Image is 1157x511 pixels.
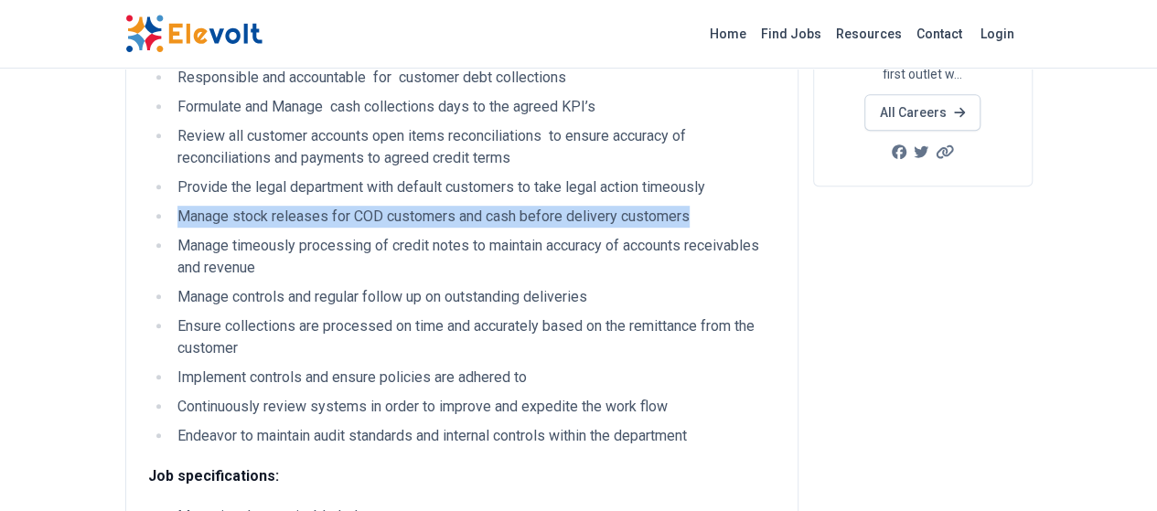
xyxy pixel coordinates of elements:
[909,19,970,48] a: Contact
[172,96,776,118] li: Formulate and Manage cash collections days to the agreed KPI’s
[172,396,776,418] li: Continuously review systems in order to improve and expedite the work flow
[1066,423,1157,511] iframe: Chat Widget
[172,286,776,308] li: Manage controls and regular follow up on outstanding deliveries
[829,19,909,48] a: Resources
[970,16,1025,52] a: Login
[125,15,262,53] img: Elevolt
[172,125,776,169] li: Review all customer accounts open items reconciliations to ensure accuracy of reconciliations and...
[148,467,279,484] strong: Job specifications:
[754,19,829,48] a: Find Jobs
[172,367,776,389] li: Implement controls and ensure policies are adhered to
[864,94,980,131] a: All Careers
[172,176,776,198] li: Provide the legal department with default customers to take legal action timeously
[172,67,776,89] li: Responsible and accountable for customer debt collections
[172,206,776,228] li: Manage stock releases for COD customers and cash before delivery customers
[172,425,776,447] li: Endeavor to maintain audit standards and internal controls within the department
[172,235,776,279] li: Manage timeously processing of credit notes to maintain accuracy of accounts receivables and revenue
[172,315,776,359] li: Ensure collections are processed on time and accurately based on the remittance from the customer
[702,19,754,48] a: Home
